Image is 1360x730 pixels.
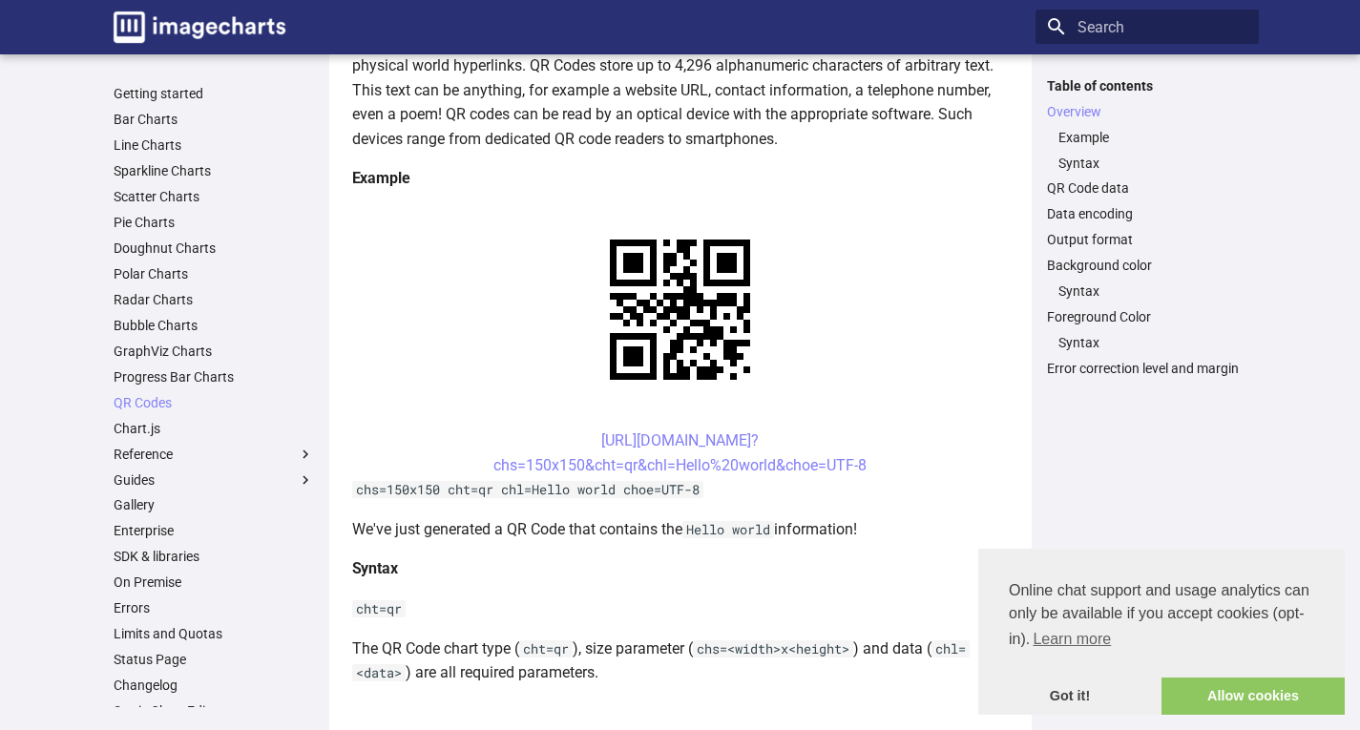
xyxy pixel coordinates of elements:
a: Static Chart Editor [114,702,314,720]
a: SDK & libraries [114,548,314,565]
nav: Background color [1047,282,1247,300]
h4: Example [352,166,1009,191]
a: Line Charts [114,136,314,154]
a: Bubble Charts [114,317,314,334]
a: On Premise [114,574,314,591]
div: cookieconsent [978,549,1345,715]
a: Example [1058,129,1247,146]
a: Changelog [114,677,314,694]
a: Status Page [114,651,314,668]
code: chs=150x150 cht=qr chl=Hello world choe=UTF-8 [352,481,703,498]
code: Hello world [682,521,774,538]
a: Bar Charts [114,111,314,128]
a: GraphViz Charts [114,343,314,360]
label: Table of contents [1036,77,1259,94]
a: Polar Charts [114,265,314,282]
a: Chart.js [114,420,314,437]
a: dismiss cookie message [978,678,1161,716]
a: Scatter Charts [114,188,314,205]
img: chart [576,206,784,413]
a: QR Codes [114,394,314,411]
a: Sparkline Charts [114,162,314,179]
a: Output format [1047,231,1247,248]
a: [URL][DOMAIN_NAME]?chs=150x150&cht=qr&chl=Hello%20world&choe=UTF-8 [493,431,867,474]
a: Image-Charts documentation [106,4,293,51]
a: Background color [1047,257,1247,274]
a: Overview [1047,103,1247,120]
nav: Foreground Color [1047,334,1247,351]
a: Foreground Color [1047,308,1247,325]
a: Enterprise [114,522,314,539]
code: cht=qr [519,640,573,657]
a: Error correction level and margin [1047,360,1247,377]
label: Reference [114,446,314,463]
a: allow cookies [1161,678,1345,716]
span: Online chat support and usage analytics can only be available if you accept cookies (opt-in). [1009,579,1314,654]
a: Pie Charts [114,214,314,231]
a: Getting started [114,85,314,102]
a: Data encoding [1047,205,1247,222]
a: QR Code data [1047,179,1247,197]
a: Syntax [1058,334,1247,351]
nav: Overview [1047,129,1247,172]
a: Errors [114,599,314,616]
a: Gallery [114,496,314,513]
code: cht=qr [352,600,406,617]
a: Limits and Quotas [114,625,314,642]
p: We've just generated a QR Code that contains the information! [352,517,1009,542]
h4: Syntax [352,556,1009,581]
a: Syntax [1058,282,1247,300]
a: learn more about cookies [1030,625,1114,654]
a: Radar Charts [114,291,314,308]
label: Guides [114,471,314,489]
code: chs=<width>x<height> [693,640,853,657]
img: logo [114,11,285,43]
a: Syntax [1058,155,1247,172]
input: Search [1036,10,1259,44]
p: QR codes are a popular type of two-dimensional barcode. They are also known as hardlinks or physi... [352,29,1009,151]
p: The QR Code chart type ( ), size parameter ( ) and data ( ) are all required parameters. [352,636,1009,685]
nav: Table of contents [1036,77,1259,378]
a: Progress Bar Charts [114,368,314,386]
a: Doughnut Charts [114,240,314,257]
